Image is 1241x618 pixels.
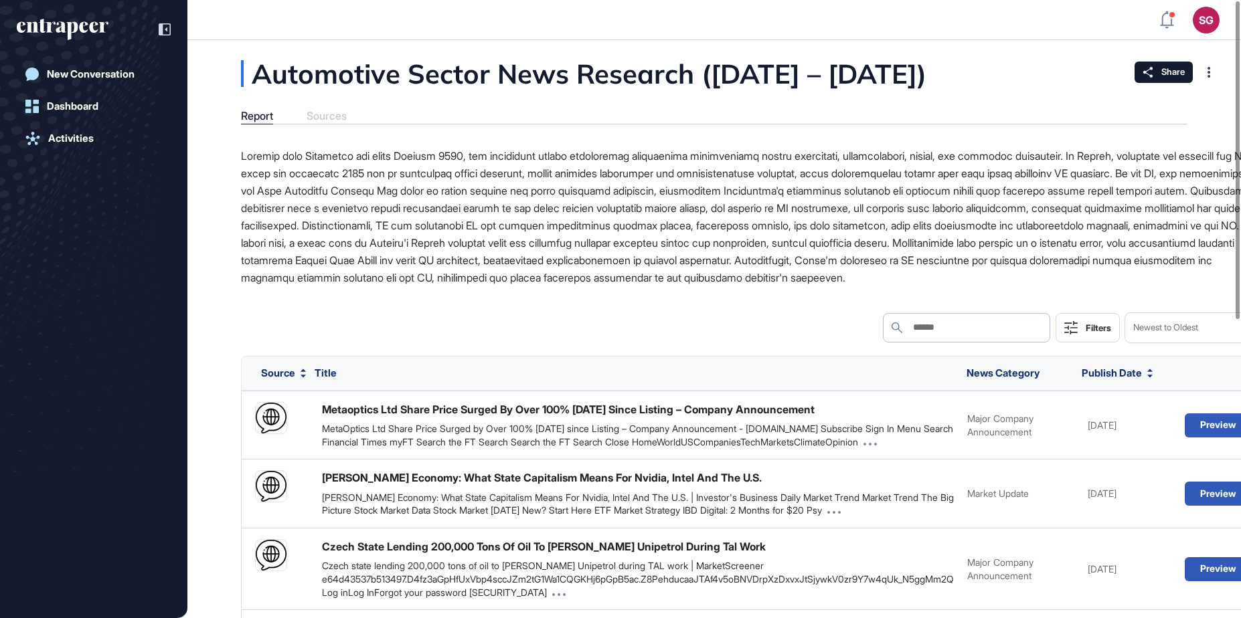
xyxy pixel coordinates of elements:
img: placeholder.png [256,403,286,433]
img: placeholder.png [256,540,286,571]
div: Market Update [967,487,1074,500]
span: News Category [967,367,1040,379]
div: [PERSON_NAME] Economy: What State Capitalism Means For Nvidia, Intel And The U.S. [322,470,762,485]
div: Czech state lending 200,000 tons of oil to [PERSON_NAME] Unipetrol during TAL work | MarketScreen... [322,559,954,599]
div: entrapeer-logo [17,19,108,40]
span: Newest to Oldest [1133,322,1198,332]
button: SG [1193,7,1220,33]
div: New Conversation [47,68,135,80]
div: MetaOptics Ltd Share Price Surged by Over 100% [DATE] since Listing – Company Announcement - [DOM... [322,422,954,448]
div: Report [241,110,273,122]
div: [DATE] [1088,487,1171,500]
img: placeholder.png [256,471,286,502]
div: Activities [48,132,94,144]
span: Source [261,368,295,378]
div: [PERSON_NAME] Economy: What State Capitalism Means For Nvidia, Intel And The U.S. | Investor's Bu... [322,491,954,517]
button: Filters [1056,313,1120,342]
button: Source [261,368,306,379]
a: New Conversation [17,61,171,88]
span: Publish Date [1082,368,1142,378]
div: Major Company Announcement [967,412,1074,438]
div: Automotive Sector News Research ([DATE] – [DATE]) [241,60,1060,87]
div: Czech State Lending 200,000 Tons Of Oil To [PERSON_NAME] Unipetrol During Tal Work [322,539,766,554]
a: Dashboard [17,93,171,120]
span: Title [315,367,337,379]
div: Metaoptics Ltd Share Price Surged By Over 100% [DATE] Since Listing – Company Announcement [322,402,815,417]
div: Filters [1086,322,1111,333]
span: Share [1161,67,1185,78]
div: Dashboard [47,100,98,112]
div: [DATE] [1088,419,1171,432]
div: [DATE] [1088,562,1171,576]
a: Activities [17,125,171,152]
div: Major Company Announcement [967,556,1074,582]
button: Publish Date [1082,368,1153,379]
